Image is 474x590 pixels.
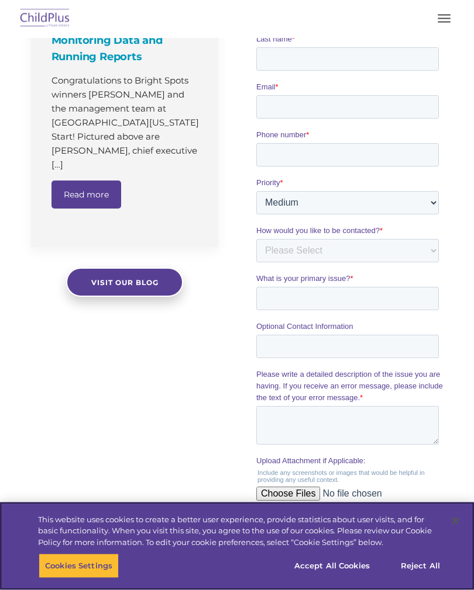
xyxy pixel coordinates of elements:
[442,508,468,534] button: Close
[38,514,441,549] div: This website uses cookies to create a better user experience, provide statistics about user visit...
[51,16,201,65] h4: Going Paperless Simplifies Monitoring Data and Running Reports
[51,181,121,209] a: Read more
[66,268,183,297] a: Visit our blog
[51,74,201,172] p: Congratulations to Bright Spots winners [PERSON_NAME] and the management team at [GEOGRAPHIC_DATA...
[18,5,73,33] img: ChildPlus by Procare Solutions
[384,554,457,578] button: Reject All
[91,279,158,287] span: Visit our blog
[288,554,376,578] button: Accept All Cookies
[39,554,119,578] button: Cookies Settings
